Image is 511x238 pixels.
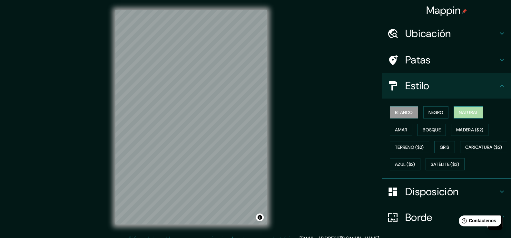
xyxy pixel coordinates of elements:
div: Disposición [382,179,511,205]
font: Amar [395,127,407,133]
button: Natural [454,106,483,119]
button: Satélite ($3) [426,158,465,170]
font: Patas [405,53,431,67]
button: Amar [390,124,412,136]
iframe: Lanzador de widgets de ayuda [454,213,504,231]
font: Terreno ($2) [395,144,424,150]
font: Borde [405,211,432,224]
font: Gris [440,144,449,150]
button: Bosque [418,124,446,136]
div: Ubicación [382,21,511,46]
button: Madera ($2) [451,124,488,136]
button: Terreno ($2) [390,141,429,153]
button: Gris [434,141,455,153]
button: Blanco [390,106,418,119]
canvas: Mapa [115,10,267,224]
div: Patas [382,47,511,73]
button: Azul ($2) [390,158,420,170]
div: Estilo [382,73,511,99]
button: Caricatura ($2) [460,141,507,153]
font: Estilo [405,79,429,92]
font: Blanco [395,109,413,115]
font: Azul ($2) [395,162,415,167]
font: Mappin [426,4,461,17]
font: Satélite ($3) [431,162,459,167]
font: Ubicación [405,27,451,40]
font: Bosque [423,127,441,133]
img: pin-icon.png [462,9,467,14]
div: Borde [382,205,511,230]
font: Negro [428,109,444,115]
font: Disposición [405,185,458,198]
button: Activar o desactivar atribución [256,214,264,221]
font: Caricatura ($2) [465,144,502,150]
button: Negro [423,106,449,119]
font: Madera ($2) [456,127,483,133]
font: Natural [459,109,478,115]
